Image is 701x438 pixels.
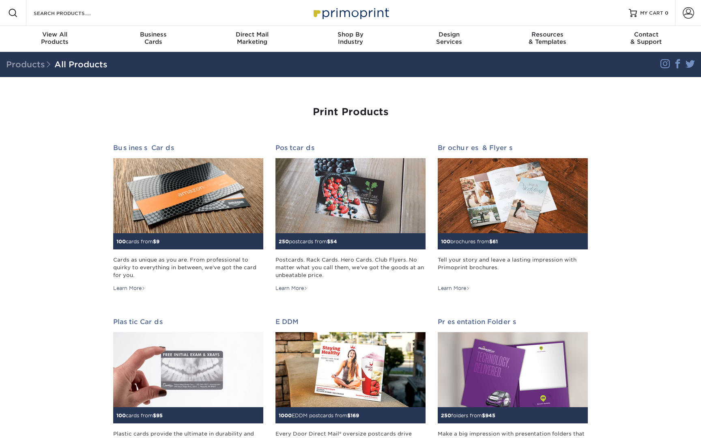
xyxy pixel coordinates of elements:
[104,26,203,52] a: BusinessCards
[438,158,588,233] img: Brochures & Flyers
[6,31,104,45] div: Products
[400,31,498,45] div: Services
[104,31,203,38] span: Business
[301,31,400,38] span: Shop By
[275,144,426,152] h2: Postcards
[113,256,263,279] div: Cards as unique as you are. From professional to quirky to everything in between, we've got the c...
[327,238,330,245] span: $
[275,158,426,233] img: Postcards
[597,31,695,45] div: & Support
[485,412,495,419] span: 945
[350,412,359,419] span: 169
[104,31,203,45] div: Cards
[438,318,588,326] h2: Presentation Folders
[6,31,104,38] span: View All
[6,26,104,52] a: View AllProducts
[597,26,695,52] a: Contact& Support
[498,31,597,38] span: Resources
[113,144,263,292] a: Business Cards 100cards from$9 Cards as unique as you are. From professional to quirky to everyth...
[279,412,292,419] span: 1000
[156,238,159,245] span: 9
[275,144,426,292] a: Postcards 250postcards from$54 Postcards. Rack Cards. Hero Cards. Club Flyers. No matter what you...
[279,238,289,245] span: 250
[203,31,301,38] span: Direct Mail
[301,31,400,45] div: Industry
[275,285,307,292] div: Learn More
[438,285,470,292] div: Learn More
[400,31,498,38] span: Design
[310,4,391,21] img: Primoprint
[441,238,450,245] span: 100
[441,238,498,245] small: brochures from
[498,26,597,52] a: Resources& Templates
[156,412,163,419] span: 95
[203,31,301,45] div: Marketing
[640,10,663,17] span: MY CART
[498,31,597,45] div: & Templates
[203,26,301,52] a: Direct MailMarketing
[275,318,426,326] h2: EDDM
[665,10,669,16] span: 0
[153,238,156,245] span: $
[113,285,145,292] div: Learn More
[113,158,263,233] img: Business Cards
[116,412,126,419] span: 100
[330,238,337,245] span: 54
[113,332,263,407] img: Plastic Cards
[54,60,108,69] a: All Products
[347,412,350,419] span: $
[6,60,54,69] span: Products
[438,144,588,292] a: Brochures & Flyers 100brochures from$61 Tell your story and leave a lasting impression with Primo...
[275,256,426,279] div: Postcards. Rack Cards. Hero Cards. Club Flyers. No matter what you call them, we've got the goods...
[400,26,498,52] a: DesignServices
[492,238,498,245] span: 61
[33,8,112,18] input: SEARCH PRODUCTS.....
[113,106,588,118] h1: Print Products
[279,412,359,419] small: EDDM postcards from
[113,318,263,326] h2: Plastic Cards
[438,332,588,407] img: Presentation Folders
[113,144,263,152] h2: Business Cards
[116,412,163,419] small: cards from
[153,412,156,419] span: $
[438,144,588,152] h2: Brochures & Flyers
[279,238,337,245] small: postcards from
[301,26,400,52] a: Shop ByIndustry
[441,412,495,419] small: folders from
[597,31,695,38] span: Contact
[441,412,451,419] span: 250
[116,238,126,245] span: 100
[482,412,485,419] span: $
[275,332,426,407] img: EDDM
[489,238,492,245] span: $
[116,238,159,245] small: cards from
[438,256,588,279] div: Tell your story and leave a lasting impression with Primoprint brochures.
